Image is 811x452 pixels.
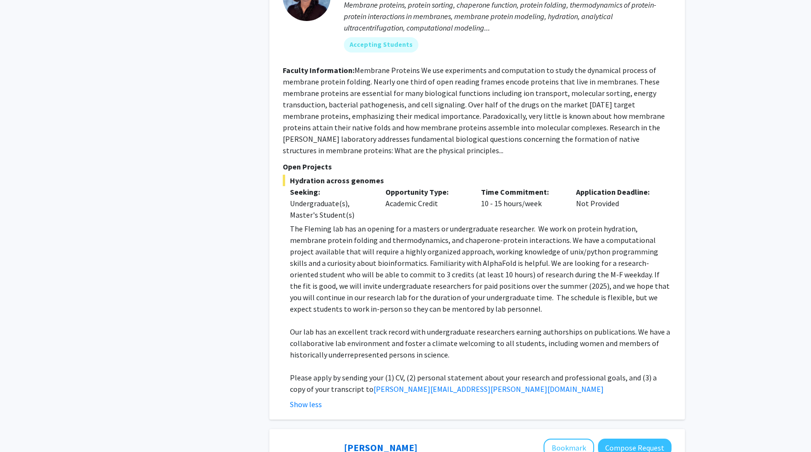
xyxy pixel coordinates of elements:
p: The Fleming lab has an opening for a masters or undergraduate researcher. We work on protein hydr... [290,223,672,315]
div: Academic Credit [378,186,474,221]
a: [PERSON_NAME][EMAIL_ADDRESS][PERSON_NAME][DOMAIN_NAME] [373,384,604,394]
iframe: Chat [7,409,41,445]
b: Faculty Information: [283,65,354,75]
div: Undergraduate(s), Master's Student(s) [290,198,371,221]
p: Seeking: [290,186,371,198]
button: Show less [290,399,322,410]
p: Open Projects [283,161,672,172]
div: 10 - 15 hours/week [474,186,569,221]
p: Application Deadline: [576,186,657,198]
mat-chip: Accepting Students [344,37,418,53]
p: Opportunity Type: [385,186,467,198]
span: Hydration across genomes [283,175,672,186]
p: Our lab has an excellent track record with undergraduate researchers earning authorships on publi... [290,326,672,360]
p: Time Commitment: [481,186,562,198]
fg-read-more: Membrane Proteins We use experiments and computation to study the dynamical process of membrane p... [283,65,665,155]
div: Not Provided [569,186,664,221]
p: Please apply by sending your (1) CV, (2) personal statement about your research and professional ... [290,372,672,395]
